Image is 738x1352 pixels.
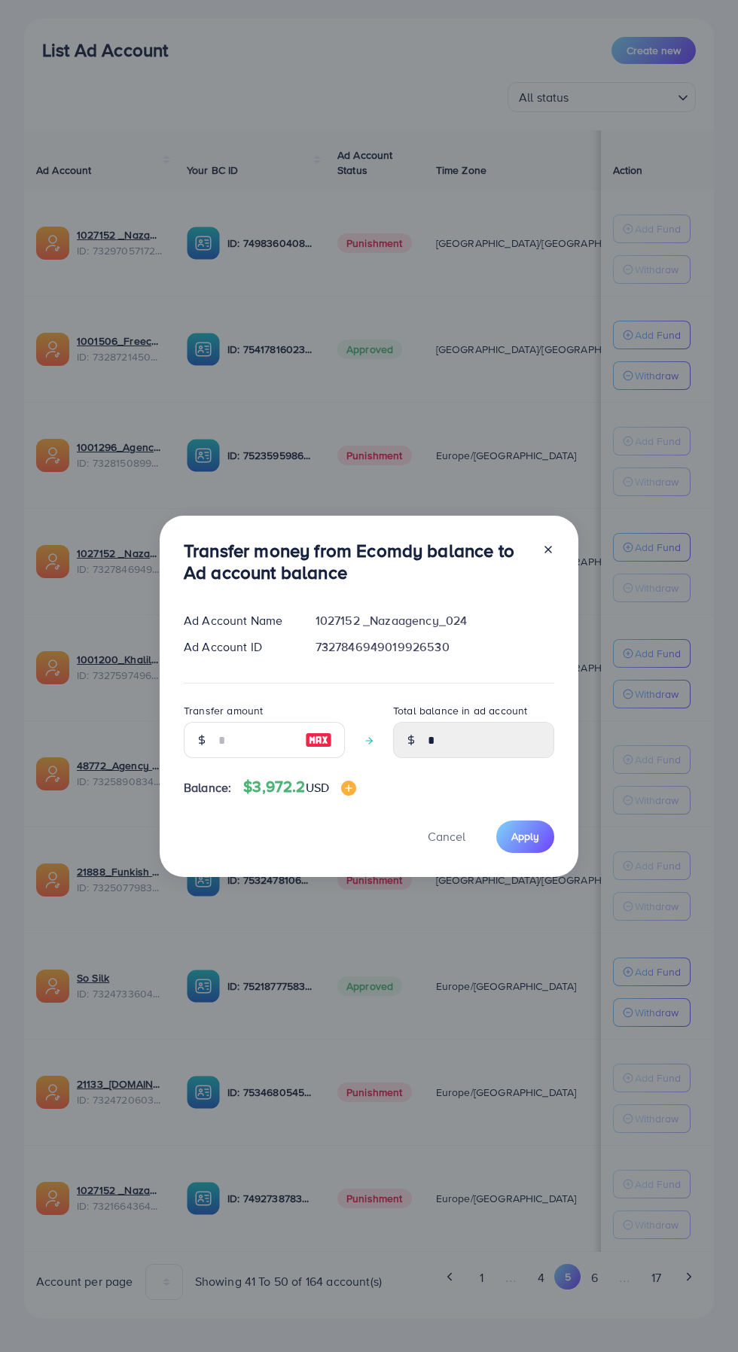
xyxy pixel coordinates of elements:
span: USD [306,779,329,796]
button: Apply [496,821,554,853]
button: Cancel [409,821,484,853]
label: Total balance in ad account [393,703,527,718]
label: Transfer amount [184,703,263,718]
img: image [305,731,332,749]
div: 1027152 _Nazaagency_024 [303,612,566,629]
div: Ad Account Name [172,612,303,629]
img: image [341,781,356,796]
span: Balance: [184,779,231,796]
span: Apply [511,829,539,844]
div: 7327846949019926530 [303,638,566,656]
h3: Transfer money from Ecomdy balance to Ad account balance [184,540,530,583]
span: Cancel [428,828,465,845]
h4: $3,972.2 [243,778,356,796]
div: Ad Account ID [172,638,303,656]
